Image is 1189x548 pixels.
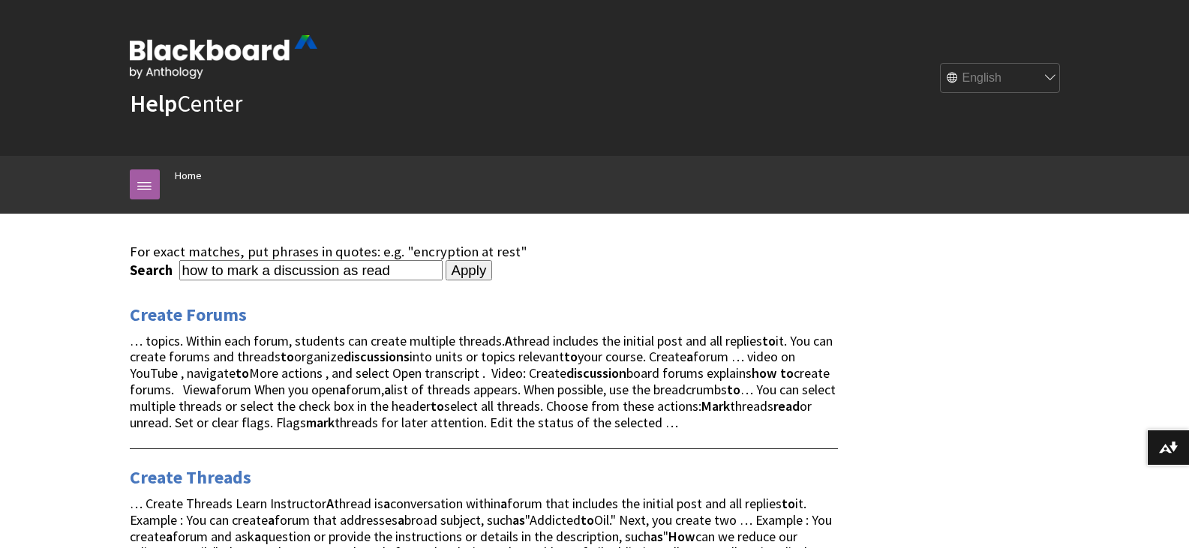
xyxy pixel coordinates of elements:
[306,414,335,431] strong: mark
[254,528,261,545] strong: a
[762,332,776,349] strong: to
[446,260,493,281] input: Apply
[130,35,317,79] img: Blackboard by Anthology
[500,495,507,512] strong: a
[339,381,346,398] strong: a
[512,511,525,529] strong: as
[566,364,626,382] strong: discussion
[431,397,444,415] strong: to
[209,381,216,398] strong: a
[130,88,177,118] strong: Help
[130,262,176,279] label: Search
[505,332,512,349] strong: A
[383,495,390,512] strong: a
[752,364,777,382] strong: how
[941,64,1061,94] select: Site Language Selector
[344,348,410,365] strong: discussions
[668,528,695,545] strong: How
[281,348,294,365] strong: to
[130,332,836,431] span: … topics. Within each forum, students can create multiple threads. thread includes the initial po...
[268,511,275,529] strong: a
[780,364,794,382] strong: to
[130,88,242,118] a: HelpCenter
[782,495,795,512] strong: to
[236,364,249,382] strong: to
[650,528,663,545] strong: as
[130,244,838,260] div: For exact matches, put phrases in quotes: e.g. "encryption at rest"
[166,528,173,545] strong: a
[727,381,740,398] strong: to
[686,348,693,365] strong: a
[773,397,800,415] strong: read
[398,511,404,529] strong: a
[130,303,247,327] a: Create Forums
[326,495,334,512] strong: A
[175,166,202,185] a: Home
[701,397,730,415] strong: Mark
[130,466,251,490] a: Create Threads
[384,381,391,398] strong: a
[564,348,578,365] strong: to
[581,511,594,529] strong: to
